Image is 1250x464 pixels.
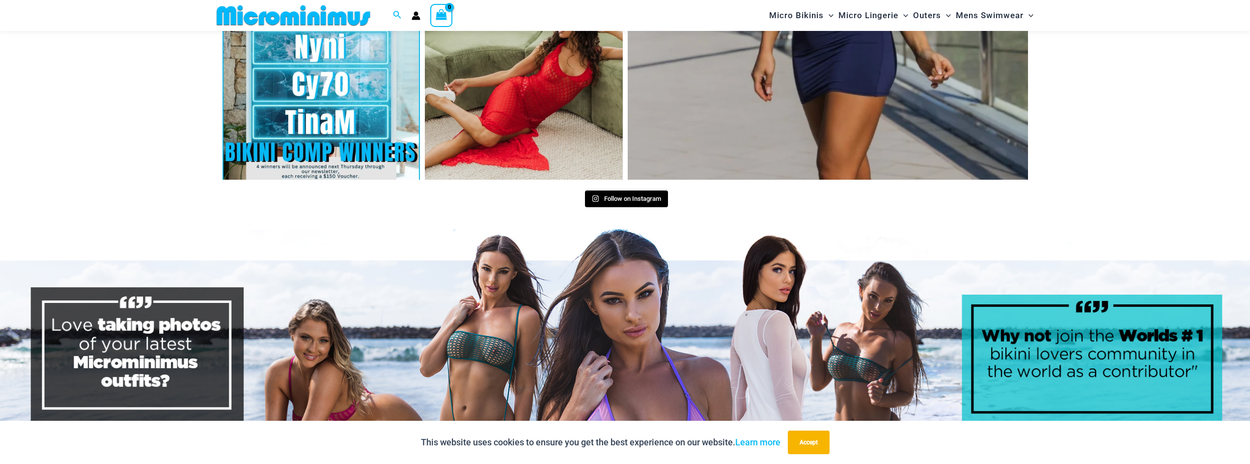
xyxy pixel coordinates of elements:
img: MM SHOP LOGO FLAT [213,4,374,27]
span: Menu Toggle [941,3,951,28]
a: Account icon link [412,11,420,20]
span: Follow on Instagram [604,195,661,202]
span: Menu Toggle [824,3,833,28]
a: Search icon link [393,9,402,22]
span: Micro Bikinis [769,3,824,28]
a: Micro LingerieMenu ToggleMenu Toggle [836,3,911,28]
svg: Instagram [592,195,599,202]
a: Micro BikinisMenu ToggleMenu Toggle [767,3,836,28]
span: Menu Toggle [1024,3,1033,28]
a: OutersMenu ToggleMenu Toggle [911,3,953,28]
a: Instagram Follow on Instagram [585,191,668,207]
button: Accept [788,431,830,454]
span: Menu Toggle [898,3,908,28]
span: Micro Lingerie [838,3,898,28]
span: Outers [913,3,941,28]
nav: Site Navigation [765,1,1038,29]
p: This website uses cookies to ensure you get the best experience on our website. [421,435,780,450]
span: Mens Swimwear [956,3,1024,28]
a: Learn more [735,437,780,447]
a: View Shopping Cart, empty [430,4,453,27]
a: Mens SwimwearMenu ToggleMenu Toggle [953,3,1036,28]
